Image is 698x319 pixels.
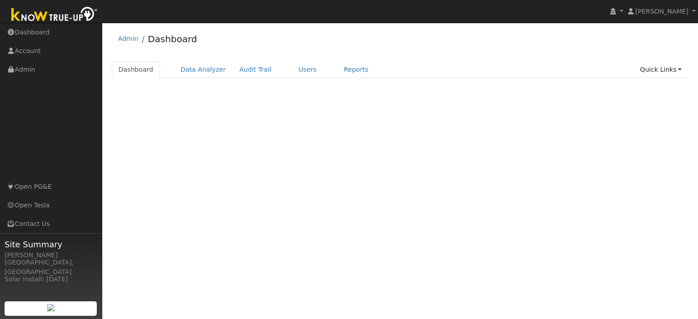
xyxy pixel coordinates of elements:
a: Admin [118,35,139,42]
a: Users [292,61,324,78]
a: Dashboard [112,61,160,78]
a: Dashboard [148,34,197,44]
span: Site Summary [5,238,97,250]
a: Reports [337,61,375,78]
div: Solar Install: [DATE] [5,275,97,284]
div: [GEOGRAPHIC_DATA], [GEOGRAPHIC_DATA] [5,258,97,277]
a: Quick Links [633,61,688,78]
a: Data Analyzer [174,61,233,78]
img: retrieve [47,304,55,311]
div: [PERSON_NAME] [5,250,97,260]
img: Know True-Up [7,5,102,25]
span: [PERSON_NAME] [635,8,688,15]
a: Audit Trail [233,61,278,78]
